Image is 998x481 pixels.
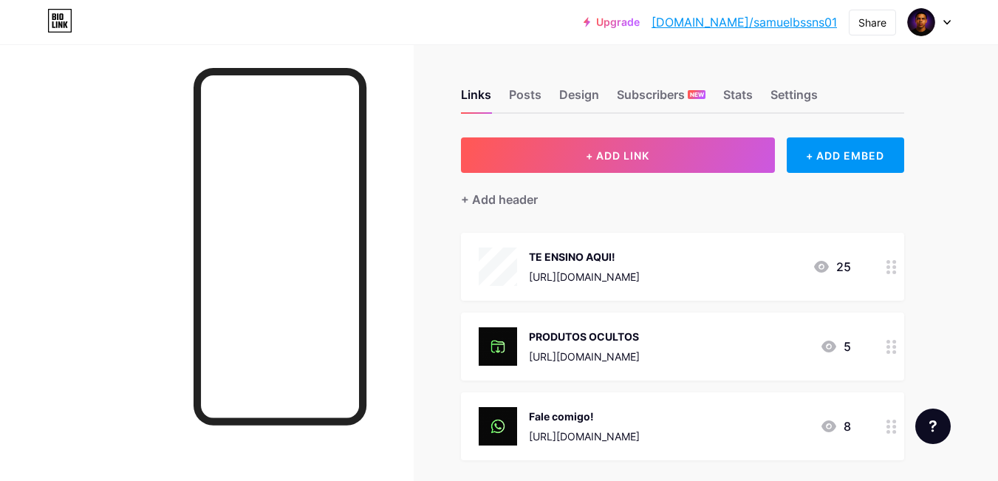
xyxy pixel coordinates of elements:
img: Fale comigo! [479,407,517,446]
div: Stats [723,86,753,112]
div: [URL][DOMAIN_NAME] [529,269,640,284]
div: TE ENSINO AQUI! [529,249,640,265]
div: 25 [813,258,851,276]
div: Links [461,86,491,112]
button: + ADD LINK [461,137,775,173]
span: + ADD LINK [586,149,649,162]
div: + ADD EMBED [787,137,904,173]
div: [URL][DOMAIN_NAME] [529,429,640,444]
a: [DOMAIN_NAME]/samuelbssns01 [652,13,837,31]
img: lucroninja [907,8,935,36]
div: + Add header [461,191,538,208]
div: [URL][DOMAIN_NAME] [529,349,640,364]
div: 8 [820,417,851,435]
div: PRODUTOS OCULTOS [529,329,640,344]
span: NEW [690,90,704,99]
div: Design [559,86,599,112]
div: Subscribers [617,86,705,112]
div: Share [858,15,886,30]
img: PRODUTOS OCULTOS [479,327,517,366]
div: Fale comigo! [529,409,640,424]
div: Posts [509,86,541,112]
div: 5 [820,338,851,355]
div: Settings [770,86,818,112]
a: Upgrade [584,16,640,28]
